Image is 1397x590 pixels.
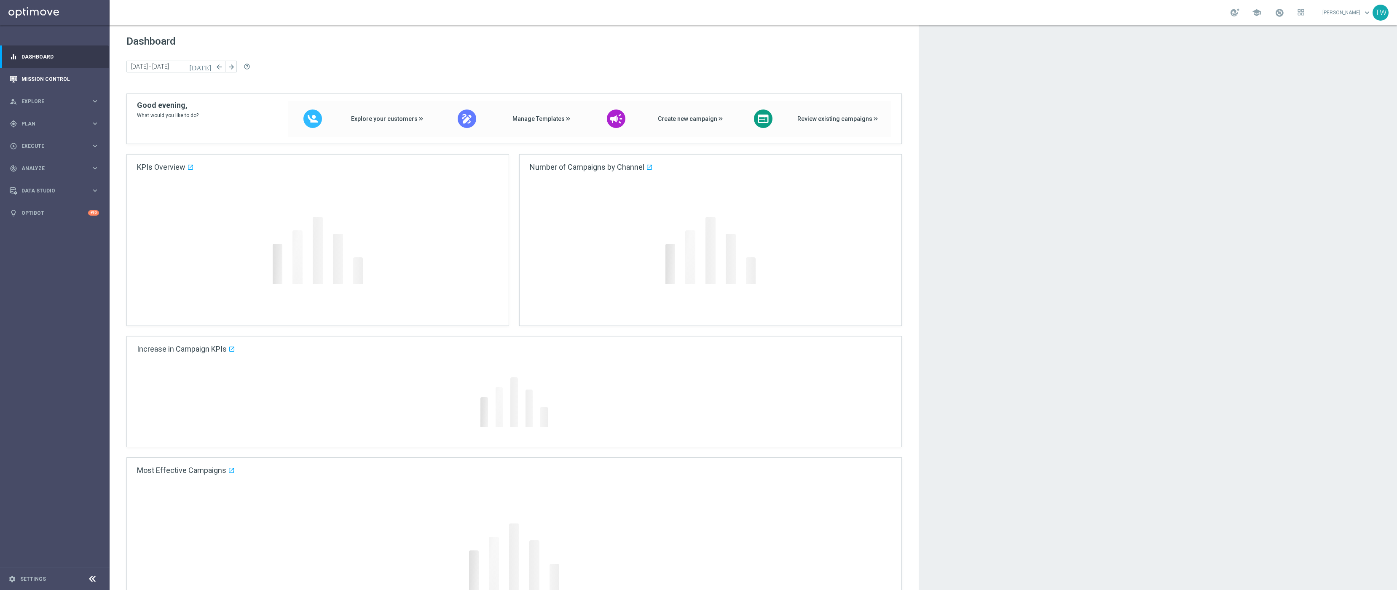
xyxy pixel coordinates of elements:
div: Explore [10,98,91,105]
button: equalizer Dashboard [9,53,99,60]
i: gps_fixed [10,120,17,128]
i: track_changes [10,165,17,172]
div: Analyze [10,165,91,172]
i: keyboard_arrow_right [91,120,99,128]
button: track_changes Analyze keyboard_arrow_right [9,165,99,172]
button: Data Studio keyboard_arrow_right [9,187,99,194]
div: Data Studio [10,187,91,195]
div: Plan [10,120,91,128]
a: Dashboard [21,45,99,68]
span: Execute [21,144,91,149]
div: +10 [88,210,99,216]
i: keyboard_arrow_right [91,142,99,150]
div: Optibot [10,202,99,224]
a: Optibot [21,202,88,224]
span: Analyze [21,166,91,171]
button: play_circle_outline Execute keyboard_arrow_right [9,143,99,150]
a: [PERSON_NAME]keyboard_arrow_down [1322,6,1373,19]
div: Execute [10,142,91,150]
span: Data Studio [21,188,91,193]
i: keyboard_arrow_right [91,97,99,105]
i: play_circle_outline [10,142,17,150]
div: Mission Control [10,68,99,90]
i: lightbulb [10,209,17,217]
i: equalizer [10,53,17,61]
button: person_search Explore keyboard_arrow_right [9,98,99,105]
i: keyboard_arrow_right [91,164,99,172]
span: keyboard_arrow_down [1362,8,1372,17]
button: lightbulb Optibot +10 [9,210,99,216]
i: keyboard_arrow_right [91,187,99,195]
span: Explore [21,99,91,104]
span: school [1252,8,1261,17]
div: Dashboard [10,45,99,68]
i: settings [8,575,16,583]
button: Mission Control [9,76,99,83]
span: Plan [21,121,91,126]
a: Mission Control [21,68,99,90]
div: TW [1373,5,1389,21]
i: person_search [10,98,17,105]
a: Settings [20,577,46,582]
button: gps_fixed Plan keyboard_arrow_right [9,120,99,127]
